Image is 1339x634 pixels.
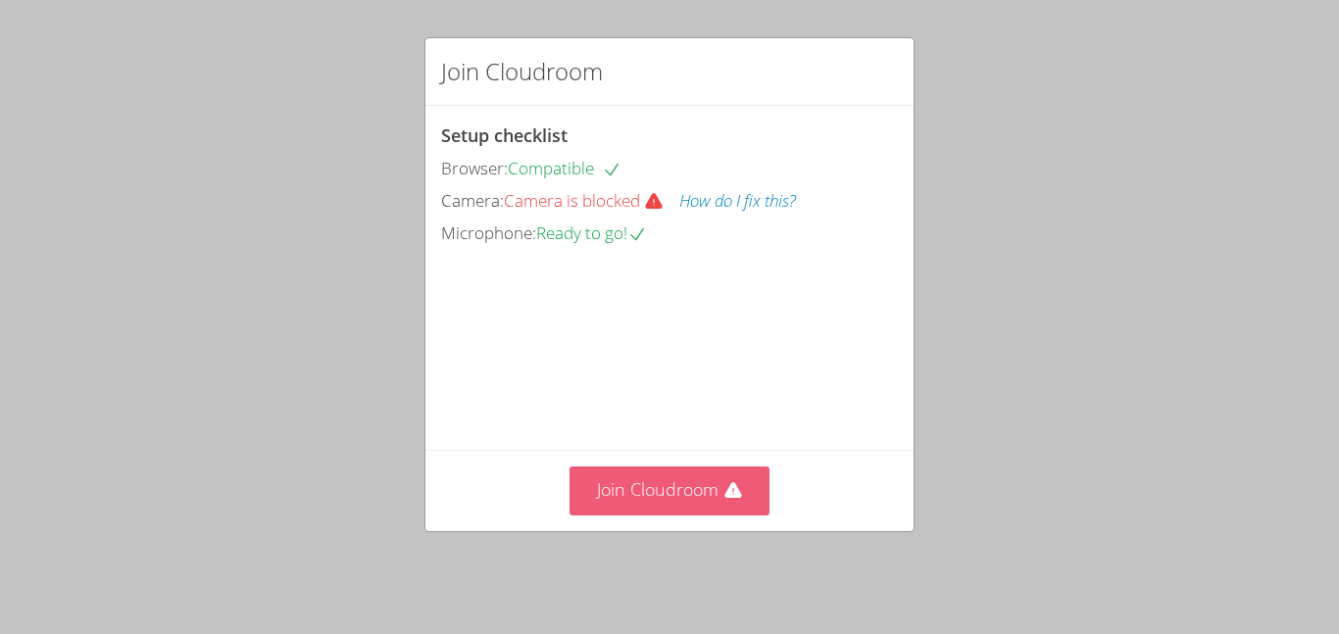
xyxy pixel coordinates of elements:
h2: Join Cloudroom [441,54,603,89]
span: Setup checklist [441,123,568,147]
button: How do I fix this? [679,187,796,216]
span: Camera: [441,189,504,212]
span: Browser: [441,157,508,179]
span: Microphone: [441,221,536,244]
span: Compatible [508,157,621,179]
span: Camera is blocked [504,189,679,212]
button: Join Cloudroom [570,466,770,514]
span: Ready to go! [536,221,647,244]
